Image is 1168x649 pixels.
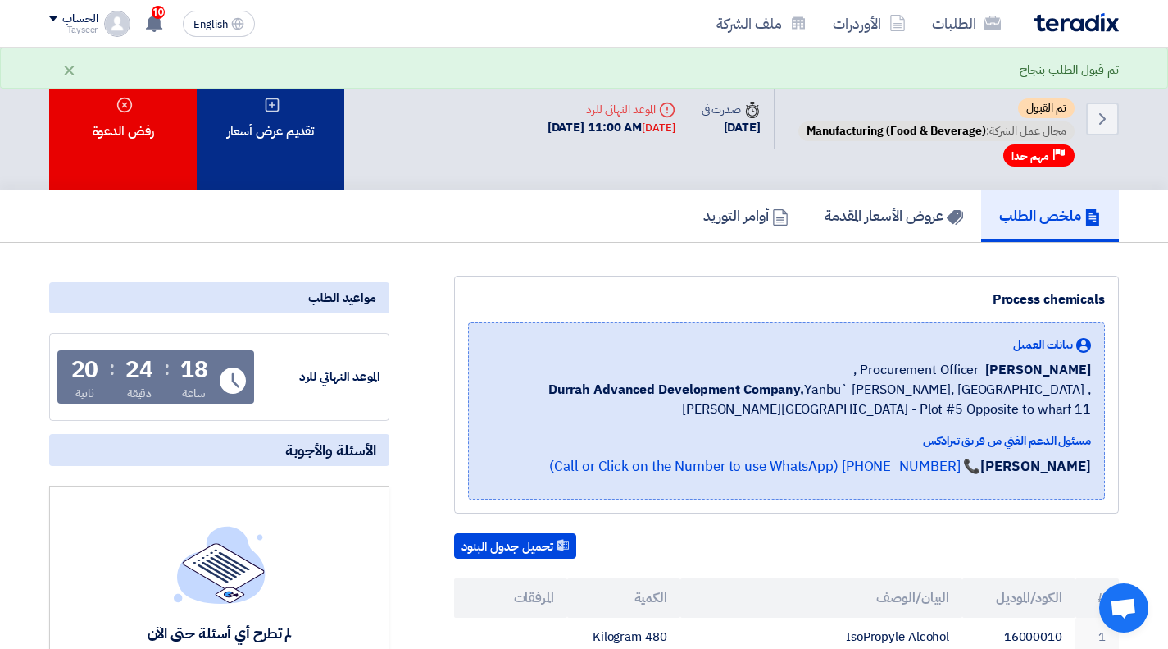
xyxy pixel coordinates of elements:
[257,368,380,386] div: الموعد النهائي للرد
[919,4,1014,43] a: الطلبات
[999,206,1101,225] h5: ملخص الطلب
[548,380,804,400] b: Durrah Advanced Development Company,
[468,290,1105,309] div: Process chemicals
[703,4,820,43] a: ملف الشركة
[182,385,206,402] div: ساعة
[548,101,675,118] div: الموعد النهائي للرد
[962,578,1075,618] th: الكود/الموديل
[164,354,170,383] div: :
[549,456,980,477] a: 📞 [PHONE_NUMBER] (Call or Click on the Number to use WhatsApp)
[825,206,963,225] h5: عروض الأسعار المقدمة
[548,118,675,137] div: [DATE] 11:00 AM
[285,441,376,459] span: الأسئلة والأجوبة
[807,122,986,139] span: Manufacturing (Food & Beverage)
[62,60,76,80] div: ×
[482,432,1091,450] div: مسئول الدعم الفني من فريق تيرادكس
[1075,578,1119,618] th: #
[702,118,761,137] div: [DATE]
[71,359,99,382] div: 20
[152,6,165,19] span: 10
[642,120,675,136] div: [DATE]
[80,624,359,642] div: لم تطرح أي أسئلة حتى الآن
[197,48,344,190] div: تقديم عرض أسعار
[1034,13,1119,32] img: Teradix logo
[703,206,789,225] h5: أوامر التوريد
[454,578,567,618] th: المرفقات
[49,282,389,313] div: مواعيد الطلب
[454,533,576,560] button: تحميل جدول البنود
[853,360,979,380] span: Procurement Officer ,
[981,190,1119,242] a: ملخص الطلب
[104,11,130,37] img: profile_test.png
[193,19,228,30] span: English
[807,190,981,242] a: عروض الأسعار المقدمة
[980,456,1091,477] strong: [PERSON_NAME]
[1013,336,1073,354] span: بيانات العميل
[62,12,98,26] div: الحساب
[127,385,152,402] div: دقيقة
[820,4,919,43] a: الأوردرات
[174,526,266,603] img: empty_state_list.svg
[49,48,197,190] div: رفض الدعوة
[482,380,1091,419] span: Yanbu` [PERSON_NAME], [GEOGRAPHIC_DATA] ,[PERSON_NAME][GEOGRAPHIC_DATA] - Plot #5 Opposite to wha...
[109,354,115,383] div: :
[702,101,761,118] div: صدرت في
[49,25,98,34] div: Tayseer
[1020,61,1119,80] div: تم قبول الطلب بنجاح
[180,359,208,382] div: 18
[1011,149,1049,164] span: مهم جدا
[1099,583,1148,633] div: Open chat
[985,360,1091,380] span: [PERSON_NAME]
[798,121,1075,141] span: مجال عمل الشركة:
[183,11,255,37] button: English
[125,359,153,382] div: 24
[567,578,680,618] th: الكمية
[680,578,963,618] th: البيان/الوصف
[1018,98,1075,118] span: تم القبول
[685,190,807,242] a: أوامر التوريد
[75,385,94,402] div: ثانية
